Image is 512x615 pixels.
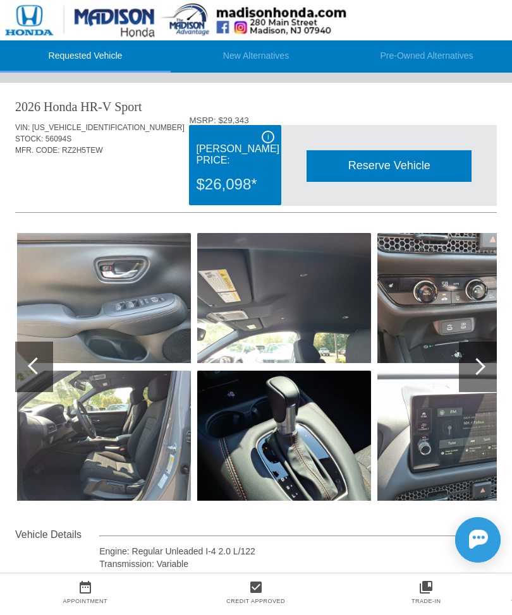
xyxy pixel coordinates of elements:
[17,233,191,363] img: image.aspx
[46,134,71,143] span: 56094S
[99,558,494,570] div: Transmission: Variable
[15,134,43,143] span: STOCK:
[15,98,111,116] div: 2026 Honda HR-V
[411,598,441,604] a: Trade-In
[189,116,497,125] div: MSRP: $29,343
[15,146,60,155] span: MFR. CODE:
[62,146,103,155] span: RZ2H5TEW
[341,40,512,73] li: Pre-Owned Alternatives
[32,123,185,132] span: [US_VEHICLE_IDENTIFICATION_NUMBER]
[341,580,511,595] a: collections_bookmark
[196,168,274,201] div: $26,098*
[197,233,371,363] img: image.aspx
[99,570,494,583] div: Exterior Color: Urban [PERSON_NAME]
[171,580,341,595] a: check_box
[15,527,99,542] div: Vehicle Details
[17,371,191,501] img: image.aspx
[197,371,371,501] img: image.aspx
[171,40,341,73] li: New Alternatives
[267,133,269,141] span: i
[15,175,497,195] div: Quoted on [DATE] 7:06:32 PM
[63,598,108,604] a: Appointment
[226,598,285,604] a: Credit Approved
[15,123,30,132] span: VIN:
[196,131,274,168] div: [PERSON_NAME] Price:
[398,506,512,574] iframe: Chat Assistance
[114,98,142,116] div: Sport
[99,545,494,558] div: Engine: Regular Unleaded I-4 2.0 L/122
[307,150,472,181] div: Reserve Vehicle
